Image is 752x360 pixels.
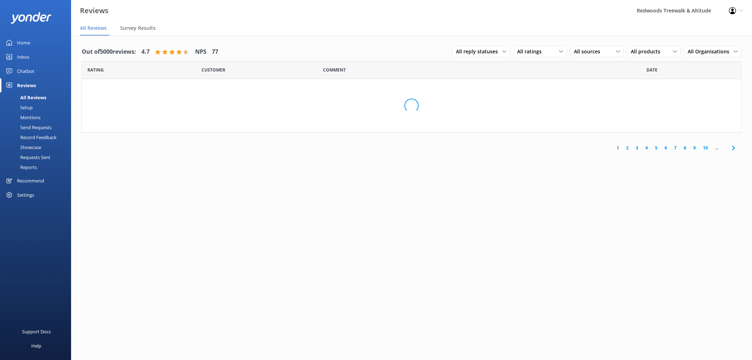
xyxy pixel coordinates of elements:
[11,12,52,24] img: yonder-white-logo.png
[661,144,671,151] a: 6
[4,122,52,132] div: Send Requests
[17,188,34,202] div: Settings
[17,78,36,92] div: Reviews
[4,112,41,122] div: Mentions
[4,162,37,172] div: Reports
[141,47,150,57] h4: 4.7
[87,67,104,73] span: Date
[699,144,711,151] a: 10
[651,144,661,151] a: 5
[17,50,29,64] div: Inbox
[456,48,502,55] span: All reply statuses
[4,142,71,152] a: Showcase
[4,92,71,102] a: All Reviews
[631,48,665,55] span: All products
[82,47,136,57] h4: Out of 5000 reviews:
[4,112,71,122] a: Mentions
[680,144,690,151] a: 8
[212,47,218,57] h4: 77
[4,122,71,132] a: Send Requests
[671,144,680,151] a: 7
[4,152,71,162] a: Requests Sent
[31,339,41,353] div: Help
[4,152,50,162] div: Requests Sent
[323,67,346,73] span: Question
[120,25,156,32] span: Survey Results
[517,48,546,55] span: All ratings
[4,102,33,112] div: Setup
[80,5,108,16] h3: Reviews
[4,92,46,102] div: All Reviews
[17,64,34,78] div: Chatbot
[646,67,657,73] span: Date
[623,144,632,151] a: 2
[632,144,642,151] a: 3
[690,144,699,151] a: 9
[4,132,57,142] div: Record Feedback
[711,144,722,151] span: ...
[202,67,225,73] span: Date
[574,48,605,55] span: All sources
[4,132,71,142] a: Record Feedback
[4,142,41,152] div: Showcase
[613,144,623,151] a: 1
[642,144,651,151] a: 4
[4,102,71,112] a: Setup
[195,47,206,57] h4: NPS
[688,48,734,55] span: All Organisations
[22,324,51,339] div: Support Docs
[17,174,44,188] div: Recommend
[4,162,71,172] a: Reports
[80,25,107,32] span: All Reviews
[17,36,30,50] div: Home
